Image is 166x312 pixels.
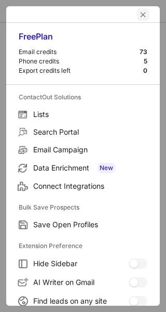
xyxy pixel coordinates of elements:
[140,48,147,56] div: 73
[19,89,147,106] label: ContactOut Solutions
[6,254,160,273] label: Hide Sidebar
[6,159,160,177] label: Data Enrichment New
[6,177,160,195] label: Connect Integrations
[33,278,129,287] span: AI Writer on Gmail
[33,296,129,306] span: Find leads on any site
[33,181,147,191] span: Connect Integrations
[6,141,160,159] label: Email Campaign
[6,292,160,310] label: Find leads on any site
[33,163,147,173] span: Data Enrichment
[6,106,160,123] label: Lists
[143,67,147,75] div: 0
[6,216,160,233] label: Save Open Profiles
[33,127,147,137] span: Search Portal
[19,238,147,254] label: Extension Preference
[19,48,140,56] div: Email credits
[33,220,147,229] span: Save Open Profiles
[19,31,147,48] div: Free Plan
[33,259,129,268] span: Hide Sidebar
[6,123,160,141] label: Search Portal
[19,57,144,66] div: Phone credits
[144,57,147,66] div: 5
[19,199,147,216] label: Bulk Save Prospects
[137,8,149,21] button: left-button
[98,163,115,173] span: New
[17,9,27,20] button: right-button
[6,273,160,292] label: AI Writer on Gmail
[19,67,143,75] div: Export credits left
[33,110,147,119] span: Lists
[33,145,147,154] span: Email Campaign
